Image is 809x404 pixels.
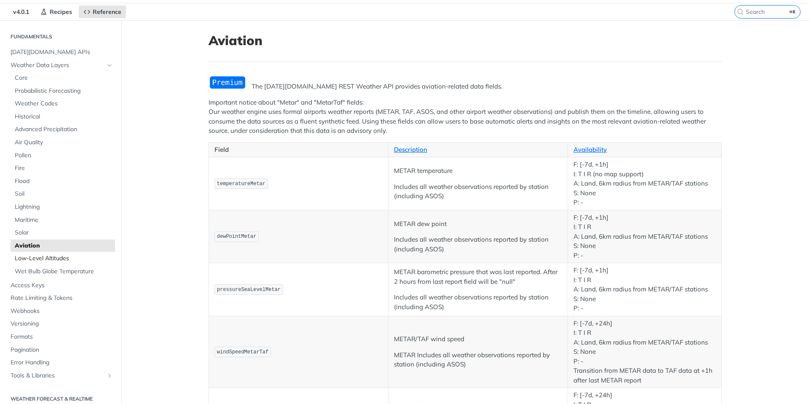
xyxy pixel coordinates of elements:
span: Core [15,74,113,82]
p: The [DATE][DOMAIN_NAME] REST Weather API provides aviation-related data fields. [209,82,722,92]
a: Webhooks [6,305,115,318]
a: Availability [573,145,607,154]
span: Access Keys [11,281,113,290]
a: [DATE][DOMAIN_NAME] APIs [6,46,115,59]
span: Pagination [11,346,113,354]
span: Fire [15,164,113,172]
p: METAR Includes all weather observations reported by station (including ASOS) [394,350,562,369]
a: Reference [79,5,126,18]
a: Soil [11,188,115,200]
span: Webhooks [11,307,113,315]
a: Advanced Precipitation [11,123,115,136]
span: pressureSeaLevelMetar [217,287,281,293]
p: Includes all weather observations reported by station (including ASOS) [394,182,562,201]
a: Solar [11,226,115,239]
a: Historical [11,110,115,123]
p: F: [-7d, +1h] I: T I R A: Land, 6km radius from METAR/TAF stations S: None P: - [573,213,716,261]
a: Formats [6,331,115,343]
span: Error Handling [11,358,113,367]
span: Weather Data Layers [11,61,104,70]
h2: Weather Forecast & realtime [6,395,115,403]
p: Important notice about "Metar" and "MetarTaf" fields: Our weather engine uses formal airports wea... [209,98,722,136]
span: Recipes [50,8,72,16]
a: Air Quality [11,136,115,149]
p: METAR temperature [394,166,562,176]
h1: Aviation [209,33,722,48]
a: Lightning [11,201,115,213]
span: Probabilistic Forecasting [15,87,113,95]
span: Historical [15,113,113,121]
span: Low-Level Altitudes [15,254,113,263]
a: Weather Codes [11,97,115,110]
span: Flood [15,177,113,186]
a: Access Keys [6,279,115,292]
a: Versioning [6,318,115,330]
p: METAR/TAF wind speed [394,334,562,344]
svg: Search [737,8,744,15]
span: Tools & Libraries [11,372,104,380]
a: Description [394,145,427,154]
a: Aviation [11,240,115,252]
span: temperatureMetar [217,181,265,187]
span: Pollen [15,151,113,160]
p: Includes all weather observations reported by station (including ASOS) [394,235,562,254]
span: windSpeedMetarTaf [217,349,268,355]
span: [DATE][DOMAIN_NAME] APIs [11,48,113,57]
p: METAR dew point [394,219,562,229]
p: METAR barometric pressure that was last reported. After 2 hours from last report field will be "n... [394,267,562,286]
p: F: [-7d, +1h] I: T I R A: Land, 6km radius from METAR/TAF stations S: None P: - [573,266,716,313]
p: Includes all weather observations reported by station (including ASOS) [394,293,562,312]
span: Solar [15,229,113,237]
a: Flood [11,175,115,188]
p: F: [-7d, +24h] I: T I R A: Land, 6km radius from METAR/TAF stations S: None P: - Transition from ... [573,319,716,385]
a: Tools & LibrariesShow subpages for Tools & Libraries [6,369,115,382]
span: Rate Limiting & Tokens [11,294,113,302]
a: Probabilistic Forecasting [11,85,115,97]
span: Aviation [15,242,113,250]
span: dewPointMetar [217,234,257,240]
a: Pagination [6,344,115,356]
h2: Fundamentals [6,33,115,40]
span: Wet Bulb Globe Temperature [15,267,113,276]
span: Maritime [15,216,113,224]
kbd: ⌘K [788,8,798,16]
p: F: [-7d, +1h] I: T I R (no map support) A: Land, 6km radius from METAR/TAF stations S: None P: - [573,160,716,207]
a: Maritime [11,214,115,226]
span: Lightning [15,203,113,211]
span: Soil [15,190,113,198]
a: Wet Bulb Globe Temperature [11,265,115,278]
span: Air Quality [15,138,113,147]
span: Formats [11,333,113,341]
span: v4.0.1 [8,5,34,18]
button: Hide subpages for Weather Data Layers [106,62,113,69]
a: Error Handling [6,356,115,369]
span: Versioning [11,320,113,328]
a: Pollen [11,149,115,162]
a: Recipes [36,5,77,18]
a: Core [11,72,115,84]
span: Weather Codes [15,100,113,108]
a: Rate Limiting & Tokens [6,292,115,304]
span: Reference [93,8,121,16]
p: Field [214,145,383,155]
a: Weather Data LayersHide subpages for Weather Data Layers [6,59,115,72]
button: Show subpages for Tools & Libraries [106,372,113,379]
span: Advanced Precipitation [15,125,113,134]
a: Fire [11,162,115,175]
a: Low-Level Altitudes [11,252,115,265]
